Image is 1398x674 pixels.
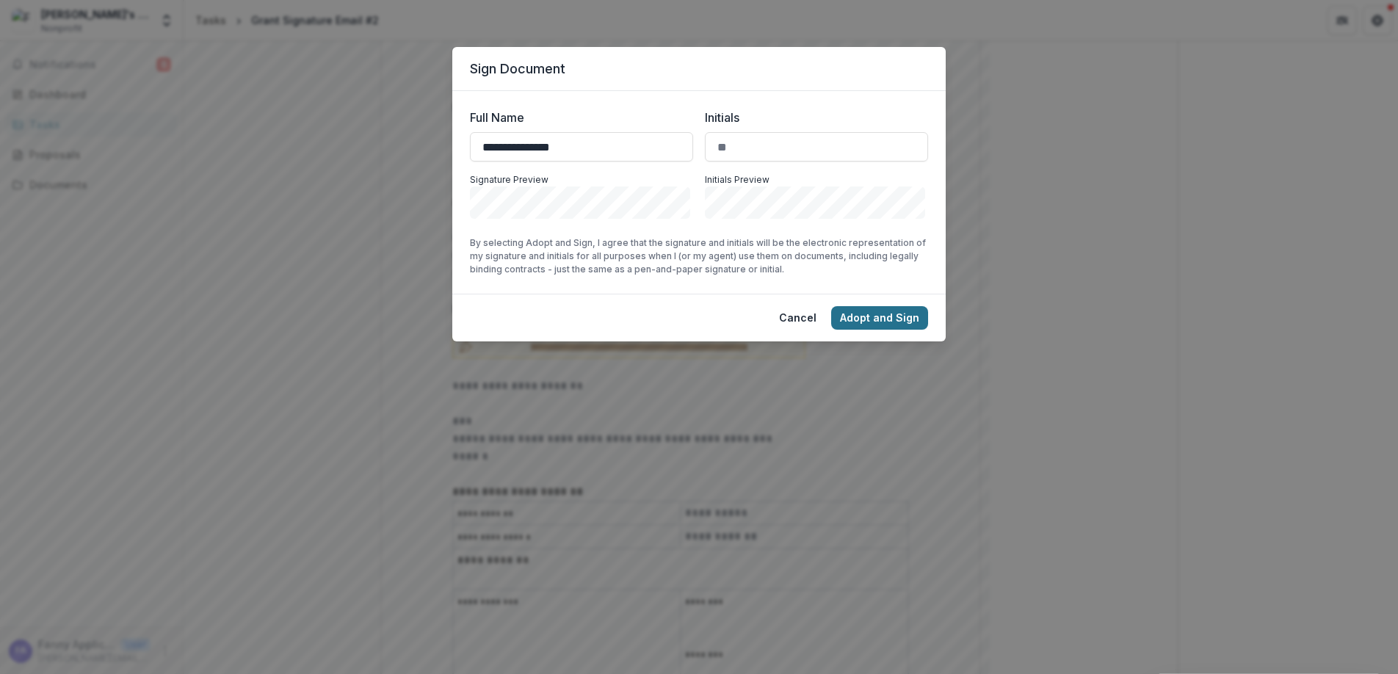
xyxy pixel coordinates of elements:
label: Initials [705,109,919,126]
button: Cancel [770,306,825,330]
p: Signature Preview [470,173,693,186]
button: Adopt and Sign [831,306,928,330]
label: Full Name [470,109,684,126]
p: Initials Preview [705,173,928,186]
p: By selecting Adopt and Sign, I agree that the signature and initials will be the electronic repre... [470,236,928,276]
header: Sign Document [452,47,946,91]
